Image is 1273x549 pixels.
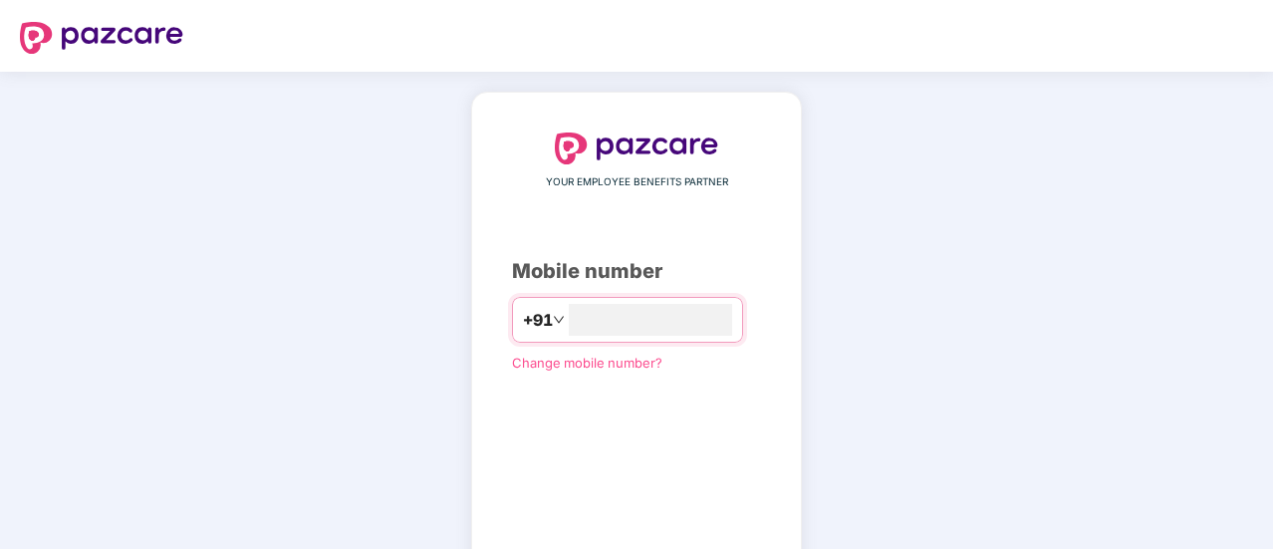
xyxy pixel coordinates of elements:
[523,308,553,333] span: +91
[555,133,718,164] img: logo
[20,22,183,54] img: logo
[512,355,662,371] a: Change mobile number?
[512,256,761,287] div: Mobile number
[553,314,565,326] span: down
[546,174,728,190] span: YOUR EMPLOYEE BENEFITS PARTNER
